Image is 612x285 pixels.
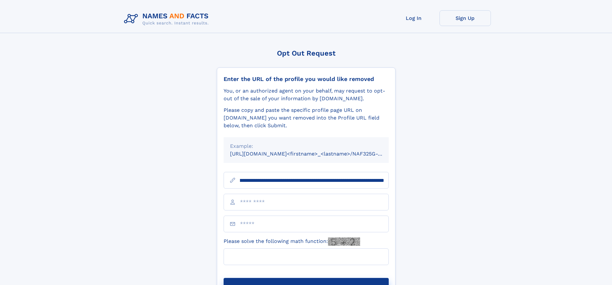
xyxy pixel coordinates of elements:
[224,237,360,246] label: Please solve the following math function:
[439,10,491,26] a: Sign Up
[230,151,401,157] small: [URL][DOMAIN_NAME]<firstname>_<lastname>/NAF325G-xxxxxxxx
[388,10,439,26] a: Log In
[217,49,395,57] div: Opt Out Request
[224,106,389,129] div: Please copy and paste the specific profile page URL on [DOMAIN_NAME] you want removed into the Pr...
[224,87,389,102] div: You, or an authorized agent on your behalf, may request to opt-out of the sale of your informatio...
[224,76,389,83] div: Enter the URL of the profile you would like removed
[230,142,382,150] div: Example:
[121,10,214,28] img: Logo Names and Facts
